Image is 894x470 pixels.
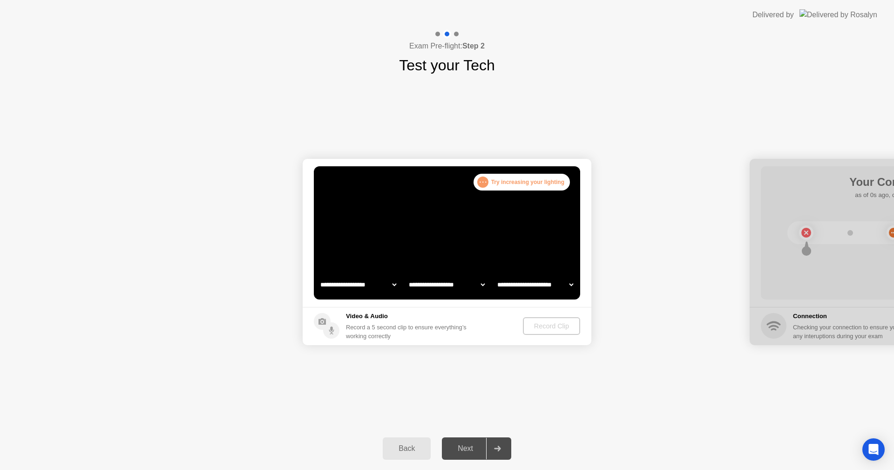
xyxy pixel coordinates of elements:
h5: Video & Audio [346,312,470,321]
div: Record a 5 second clip to ensure everything’s working correctly [346,323,470,341]
div: Delivered by [752,9,794,20]
select: Available speakers [407,275,487,294]
img: Delivered by Rosalyn [799,9,877,20]
div: Next [445,444,486,453]
div: Open Intercom Messenger [862,438,885,461]
button: Next [442,437,511,460]
select: Available cameras [318,275,398,294]
div: Record Clip [527,322,576,330]
b: Step 2 [462,42,485,50]
h1: Test your Tech [399,54,495,76]
div: Back [386,444,428,453]
select: Available microphones [495,275,575,294]
button: Back [383,437,431,460]
h4: Exam Pre-flight: [409,41,485,52]
div: Try increasing your lighting [474,174,570,191]
div: . . . [477,177,488,188]
button: Record Clip [523,317,580,335]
